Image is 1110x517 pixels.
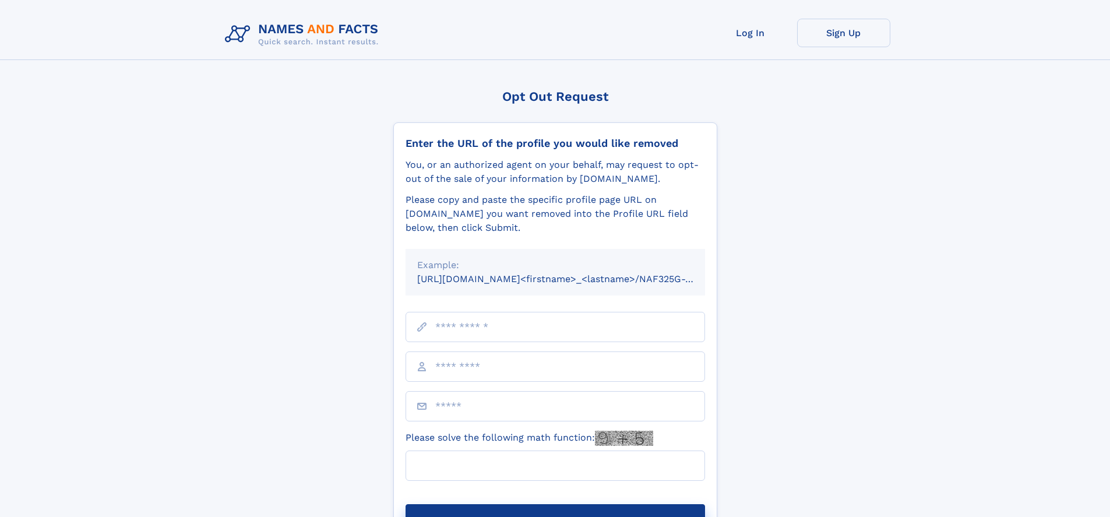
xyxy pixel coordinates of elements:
[797,19,890,47] a: Sign Up
[417,258,693,272] div: Example:
[393,89,717,104] div: Opt Out Request
[704,19,797,47] a: Log In
[406,158,705,186] div: You, or an authorized agent on your behalf, may request to opt-out of the sale of your informatio...
[406,193,705,235] div: Please copy and paste the specific profile page URL on [DOMAIN_NAME] you want removed into the Pr...
[406,431,653,446] label: Please solve the following math function:
[220,19,388,50] img: Logo Names and Facts
[417,273,727,284] small: [URL][DOMAIN_NAME]<firstname>_<lastname>/NAF325G-xxxxxxxx
[406,137,705,150] div: Enter the URL of the profile you would like removed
